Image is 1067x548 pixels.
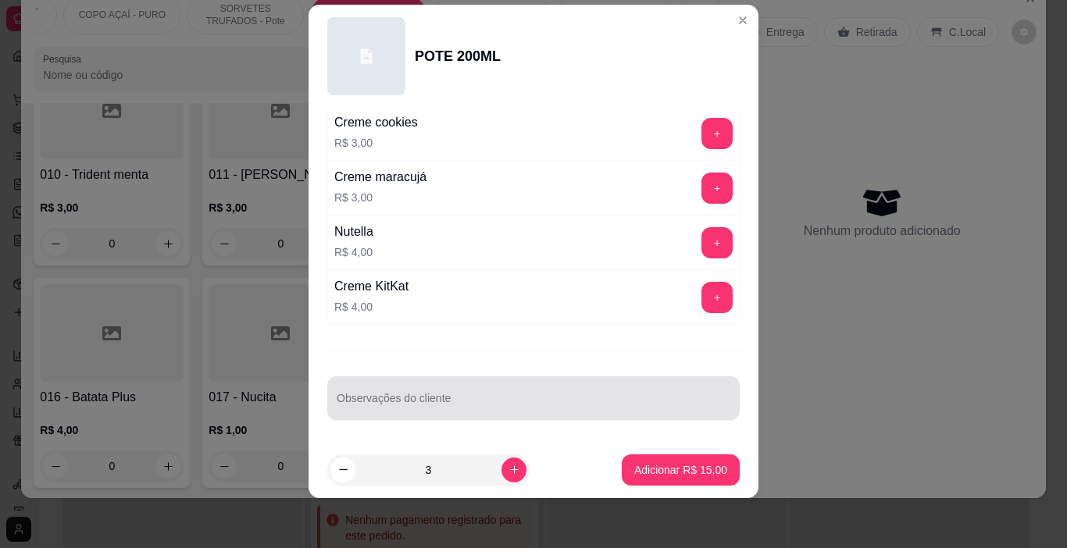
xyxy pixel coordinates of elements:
input: Observações do cliente [337,397,730,412]
p: R$ 4,00 [334,299,409,315]
p: R$ 4,00 [334,244,373,260]
button: add [701,173,733,204]
p: Adicionar R$ 15,00 [634,462,727,478]
div: Creme cookies [334,113,418,132]
div: Creme maracujá [334,168,426,187]
button: add [701,118,733,149]
button: decrease-product-quantity [330,457,355,482]
button: add [701,227,733,258]
button: Adicionar R$ 15,00 [622,454,740,486]
p: R$ 3,00 [334,190,426,205]
p: R$ 3,00 [334,135,418,151]
div: Nutella [334,222,373,241]
div: POTE 200ML [415,45,501,67]
button: Close [730,8,755,33]
div: Creme KitKat [334,277,409,296]
button: increase-product-quantity [501,457,526,482]
button: add [701,282,733,313]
